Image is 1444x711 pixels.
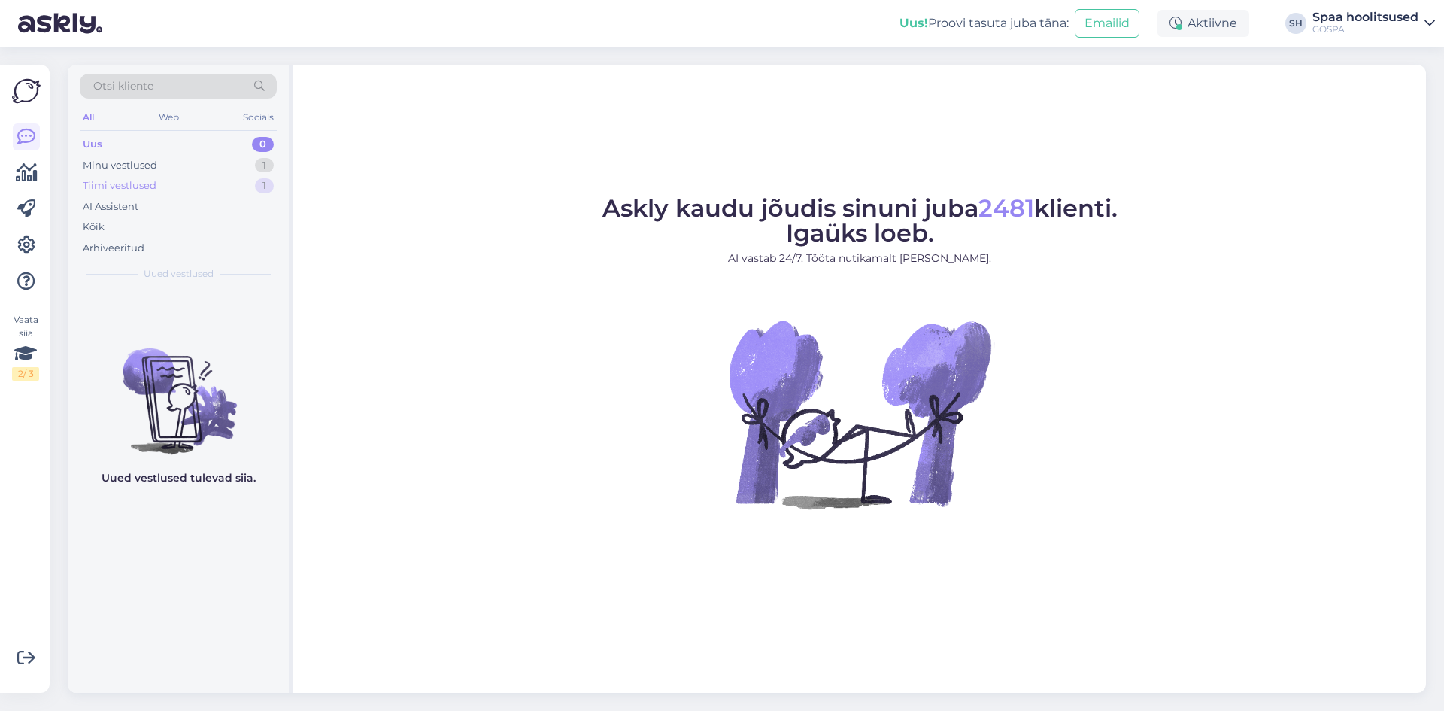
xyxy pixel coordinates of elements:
div: Uus [83,137,102,152]
img: No chats [68,321,289,457]
div: All [80,108,97,127]
span: Askly kaudu jõudis sinuni juba klienti. Igaüks loeb. [602,193,1118,248]
div: Arhiveeritud [83,241,144,256]
span: Otsi kliente [93,78,153,94]
p: AI vastab 24/7. Tööta nutikamalt [PERSON_NAME]. [602,251,1118,266]
div: Minu vestlused [83,158,157,173]
a: Spaa hoolitsusedGOSPA [1312,11,1435,35]
div: Tiimi vestlused [83,178,156,193]
span: Uued vestlused [144,267,214,281]
span: 2481 [978,193,1034,223]
b: Uus! [899,16,928,30]
div: Spaa hoolitsused [1312,11,1418,23]
p: Uued vestlused tulevad siia. [102,470,256,486]
div: Proovi tasuta juba täna: [899,14,1069,32]
div: 2 / 3 [12,367,39,381]
div: Socials [240,108,277,127]
img: No Chat active [724,278,995,549]
div: 1 [255,158,274,173]
img: Askly Logo [12,77,41,105]
div: Aktiivne [1157,10,1249,37]
div: Vaata siia [12,313,39,381]
div: SH [1285,13,1306,34]
button: Emailid [1075,9,1139,38]
div: AI Assistent [83,199,138,214]
div: Web [156,108,182,127]
div: 1 [255,178,274,193]
div: 0 [252,137,274,152]
div: GOSPA [1312,23,1418,35]
div: Kõik [83,220,105,235]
